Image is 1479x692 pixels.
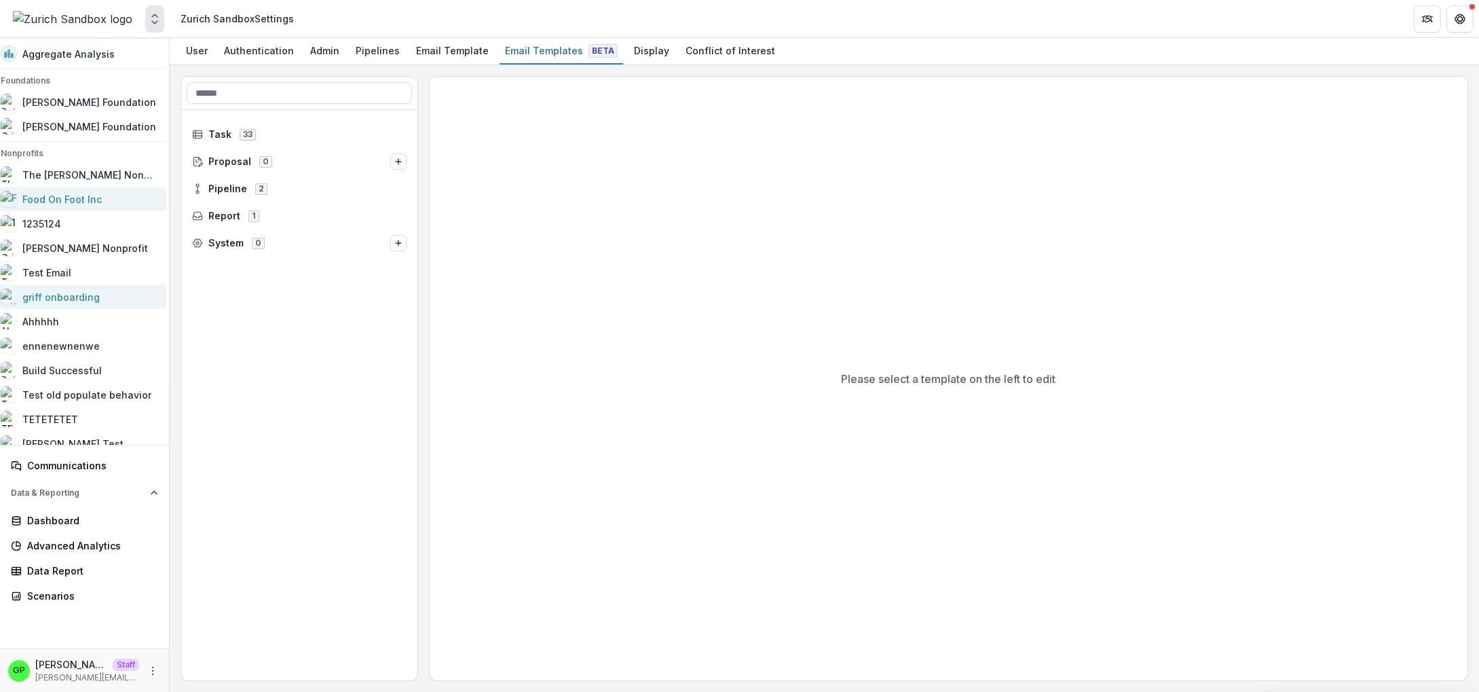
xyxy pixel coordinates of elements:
span: 1 [248,211,259,221]
button: Get Help [1446,5,1474,33]
div: Proposal0Options [187,151,412,172]
div: Scenarios [27,589,153,603]
button: Open entity switcher [145,5,164,33]
p: Please select a template on the left to edit [842,371,1056,387]
a: User [181,38,213,65]
button: Options [390,235,407,251]
a: Email Templates Beta [500,38,623,65]
span: 0 [259,156,272,167]
span: Pipeline [208,183,247,195]
div: Zurich Sandbox Settings [181,12,294,26]
button: Open Data & Reporting [5,482,164,504]
div: Authentication [219,41,299,60]
a: Authentication [219,38,299,65]
a: Communications [5,454,164,477]
a: Display [629,38,675,65]
span: System [208,238,244,249]
button: Options [390,153,407,170]
div: Display [629,41,675,60]
a: Data Report [5,560,164,582]
span: Task [208,129,231,141]
span: 33 [240,129,256,140]
div: Email Templates [500,41,623,60]
div: Dashboard [27,513,153,528]
a: Email Template [411,38,494,65]
div: Admin [305,41,345,60]
div: Data Report [27,564,153,578]
div: Email Template [411,41,494,60]
span: Beta [588,44,618,58]
div: Pipeline2 [187,178,412,200]
a: Conflict of Interest [680,38,781,65]
div: Communications [27,458,153,473]
button: More [145,663,161,679]
a: Admin [305,38,345,65]
p: [PERSON_NAME][EMAIL_ADDRESS][DOMAIN_NAME] [35,672,139,684]
a: Scenarios [5,585,164,607]
img: Zurich Sandbox logo [13,11,132,27]
p: Staff [113,659,139,671]
button: Partners [1414,5,1441,33]
span: Report [208,211,240,222]
span: 0 [252,238,265,249]
span: Proposal [208,156,251,168]
p: [PERSON_NAME] [35,657,107,672]
div: Griffin Perry [13,666,25,675]
a: Dashboard [5,509,164,532]
div: User [181,41,213,60]
span: Data & Reporting [11,488,145,498]
div: Task33 [187,124,412,145]
div: System0Options [187,232,412,254]
div: Advanced Analytics [27,539,153,553]
div: Conflict of Interest [680,41,781,60]
div: Report1 [187,205,412,227]
span: 2 [255,183,267,194]
a: Advanced Analytics [5,534,164,557]
div: Pipelines [350,41,405,60]
a: Pipelines [350,38,405,65]
nav: breadcrumb [175,9,299,29]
